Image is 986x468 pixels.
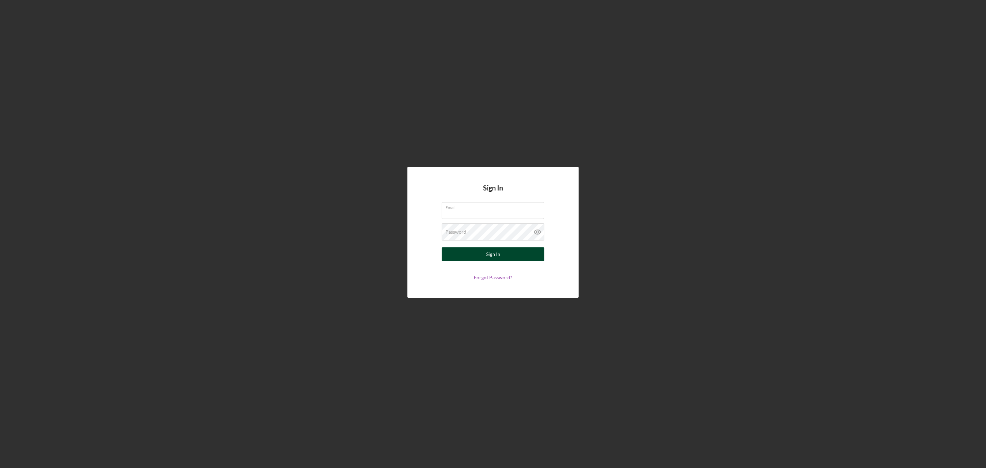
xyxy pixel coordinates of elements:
label: Email [445,202,544,210]
div: Sign In [486,247,500,261]
label: Password [445,229,466,235]
h4: Sign In [483,184,503,202]
button: Sign In [442,247,544,261]
a: Forgot Password? [474,274,512,280]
